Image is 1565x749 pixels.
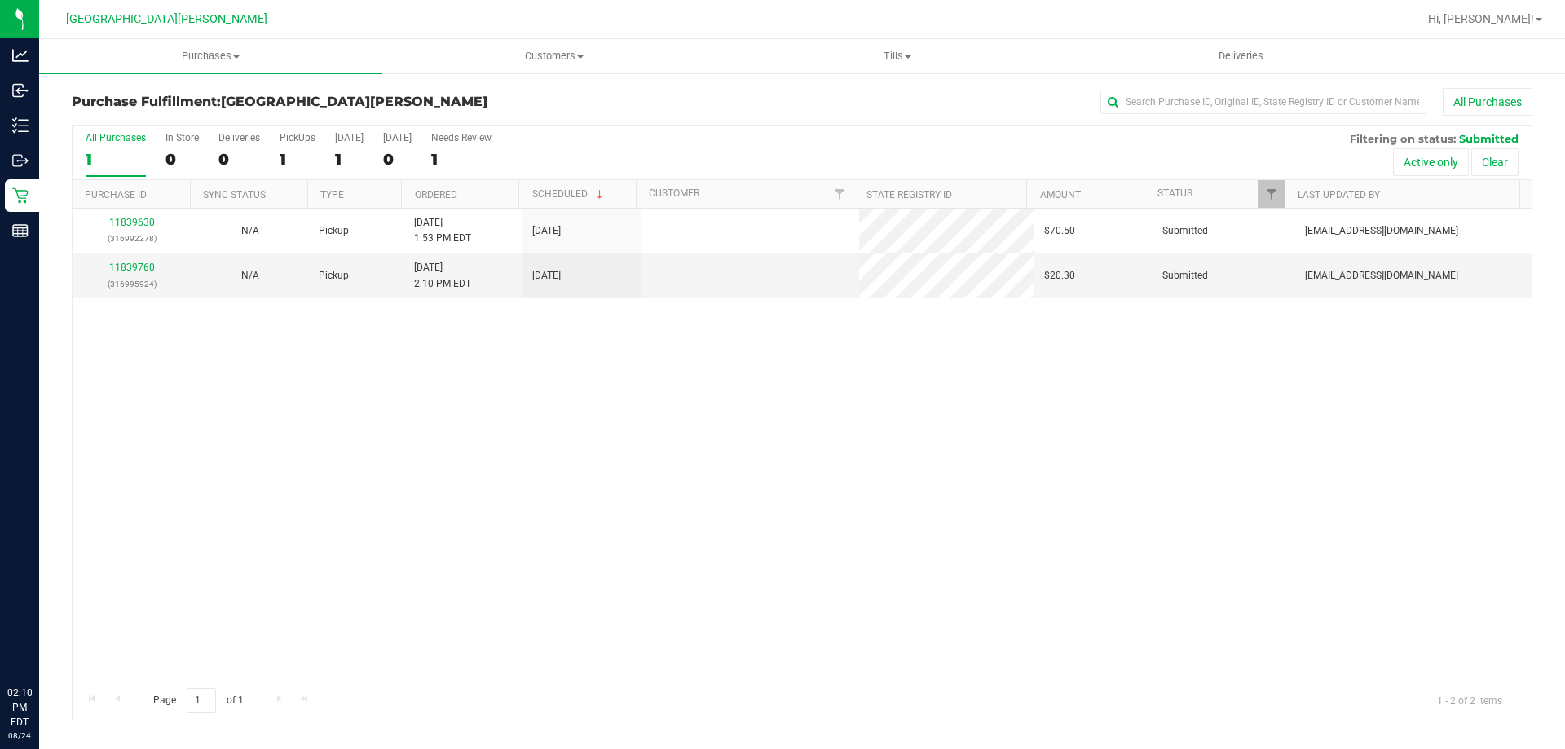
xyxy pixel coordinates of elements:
a: Scheduled [532,188,606,200]
a: Filter [1258,180,1285,208]
div: Needs Review [431,132,492,143]
span: [EMAIL_ADDRESS][DOMAIN_NAME] [1305,268,1458,284]
span: [GEOGRAPHIC_DATA][PERSON_NAME] [66,12,267,26]
button: Active only [1393,148,1469,176]
a: Sync Status [203,189,266,200]
div: 1 [431,150,492,169]
span: Customers [383,49,725,64]
div: 0 [165,150,199,169]
span: Filtering on status: [1350,132,1456,145]
span: Hi, [PERSON_NAME]! [1428,12,1534,25]
p: (316992278) [82,231,181,246]
input: 1 [187,688,216,713]
span: Not Applicable [241,270,259,281]
div: All Purchases [86,132,146,143]
a: Filter [826,180,853,208]
span: 1 - 2 of 2 items [1424,688,1515,712]
a: Tills [725,39,1069,73]
span: Submitted [1162,223,1208,239]
a: State Registry ID [866,189,952,200]
a: Customer [649,187,699,199]
inline-svg: Outbound [12,152,29,169]
a: Ordered [415,189,457,200]
input: Search Purchase ID, Original ID, State Registry ID or Customer Name... [1100,90,1426,114]
p: 02:10 PM EDT [7,685,32,729]
div: [DATE] [383,132,412,143]
div: 1 [280,150,315,169]
inline-svg: Analytics [12,47,29,64]
span: [DATE] [532,223,561,239]
inline-svg: Retail [12,187,29,204]
span: $70.50 [1044,223,1075,239]
button: N/A [241,268,259,284]
a: Purchases [39,39,382,73]
span: Not Applicable [241,225,259,236]
a: Purchase ID [85,189,147,200]
a: Customers [382,39,725,73]
div: [DATE] [335,132,364,143]
div: 1 [86,150,146,169]
div: PickUps [280,132,315,143]
span: $20.30 [1044,268,1075,284]
div: In Store [165,132,199,143]
a: Last Updated By [1298,189,1380,200]
div: 0 [383,150,412,169]
div: 0 [218,150,260,169]
span: [DATE] 2:10 PM EDT [414,260,471,291]
span: Tills [726,49,1068,64]
span: Submitted [1459,132,1519,145]
span: [EMAIL_ADDRESS][DOMAIN_NAME] [1305,223,1458,239]
button: Clear [1471,148,1519,176]
a: Status [1157,187,1192,199]
a: Amount [1040,189,1081,200]
span: Submitted [1162,268,1208,284]
h3: Purchase Fulfillment: [72,95,558,109]
span: [GEOGRAPHIC_DATA][PERSON_NAME] [221,94,487,109]
span: [DATE] [532,268,561,284]
span: Purchases [39,49,382,64]
p: (316995924) [82,276,181,292]
div: Deliveries [218,132,260,143]
inline-svg: Inbound [12,82,29,99]
inline-svg: Reports [12,222,29,239]
button: All Purchases [1443,88,1532,116]
a: Type [320,189,344,200]
button: N/A [241,223,259,239]
span: Page of 1 [139,688,257,713]
span: [DATE] 1:53 PM EDT [414,215,471,246]
p: 08/24 [7,729,32,742]
iframe: Resource center [16,619,65,667]
span: Pickup [319,223,349,239]
a: 11839630 [109,217,155,228]
span: Pickup [319,268,349,284]
span: Deliveries [1197,49,1285,64]
a: 11839760 [109,262,155,273]
div: 1 [335,150,364,169]
inline-svg: Inventory [12,117,29,134]
a: Deliveries [1069,39,1413,73]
